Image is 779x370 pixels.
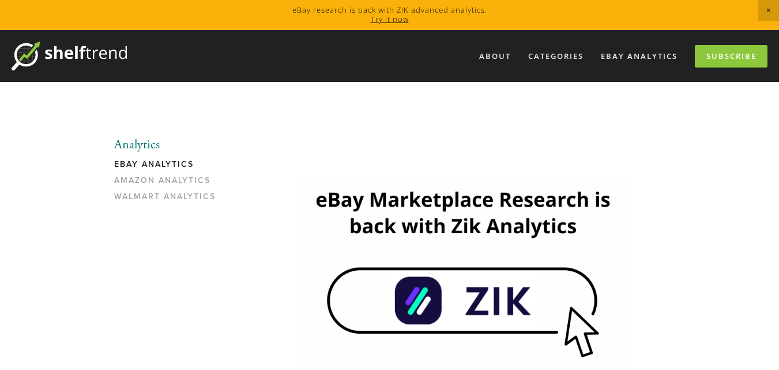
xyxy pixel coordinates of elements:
[296,177,630,364] img: Zik Analytics Sponsored Ad
[114,192,224,208] a: Walmart Analytics
[12,42,127,70] img: ShelfTrend
[371,14,409,24] a: Try it now
[593,47,685,66] a: eBay Analytics
[114,137,224,152] li: Analytics
[695,45,767,68] a: Subscribe
[114,175,224,192] a: Amazon Analytics
[472,47,518,66] a: About
[114,159,224,175] a: eBay Analytics
[521,47,591,66] div: Categories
